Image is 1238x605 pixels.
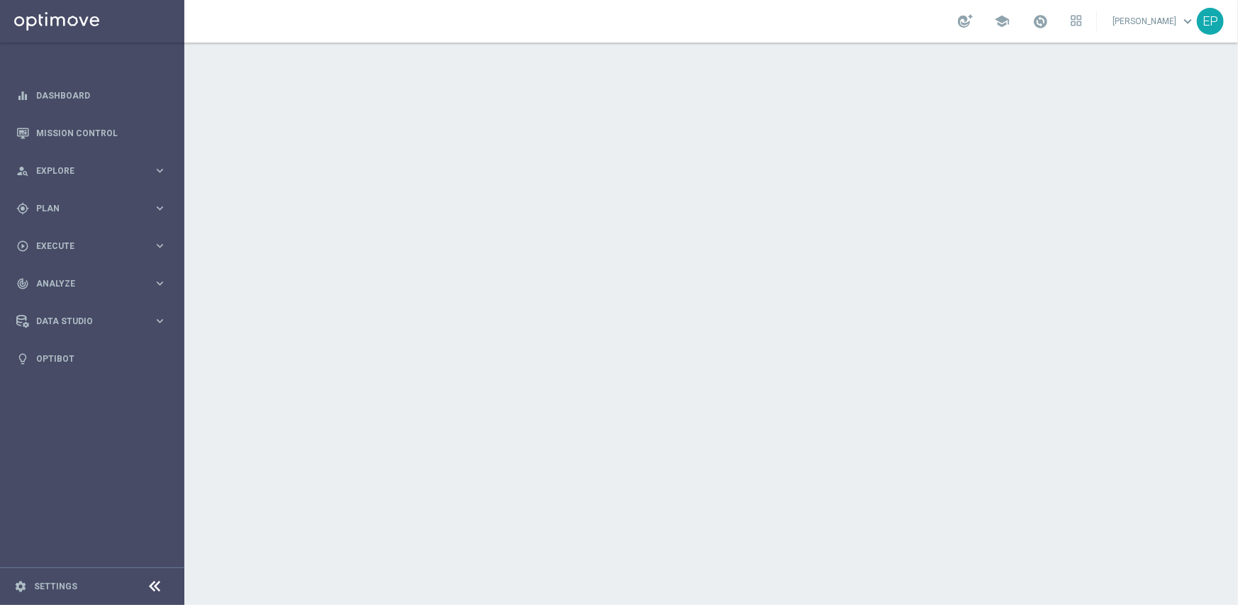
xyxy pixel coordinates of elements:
button: equalizer Dashboard [16,90,167,101]
div: Execute [16,240,153,252]
i: play_circle_outline [16,240,29,252]
i: keyboard_arrow_right [153,164,167,177]
span: Explore [36,167,153,175]
i: keyboard_arrow_right [153,277,167,290]
i: equalizer [16,89,29,102]
i: keyboard_arrow_right [153,201,167,215]
i: lightbulb [16,353,29,365]
i: person_search [16,165,29,177]
button: gps_fixed Plan keyboard_arrow_right [16,203,167,214]
div: Optibot [16,340,167,377]
i: settings [14,580,27,593]
button: Data Studio keyboard_arrow_right [16,316,167,327]
a: Mission Control [36,114,167,152]
div: Explore [16,165,153,177]
button: lightbulb Optibot [16,353,167,365]
span: Plan [36,204,153,213]
div: Plan [16,202,153,215]
button: person_search Explore keyboard_arrow_right [16,165,167,177]
span: Data Studio [36,317,153,326]
div: Analyze [16,277,153,290]
a: [PERSON_NAME]keyboard_arrow_down [1111,11,1197,32]
i: keyboard_arrow_right [153,314,167,328]
i: gps_fixed [16,202,29,215]
button: play_circle_outline Execute keyboard_arrow_right [16,240,167,252]
i: keyboard_arrow_right [153,239,167,252]
a: Optibot [36,340,167,377]
a: Settings [34,582,77,591]
div: Mission Control [16,114,167,152]
a: Dashboard [36,77,167,114]
span: Analyze [36,279,153,288]
span: school [994,13,1010,29]
span: Execute [36,242,153,250]
button: track_changes Analyze keyboard_arrow_right [16,278,167,289]
div: Data Studio [16,315,153,328]
div: EP [1197,8,1224,35]
i: track_changes [16,277,29,290]
div: Dashboard [16,77,167,114]
button: Mission Control [16,128,167,139]
span: keyboard_arrow_down [1180,13,1195,29]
